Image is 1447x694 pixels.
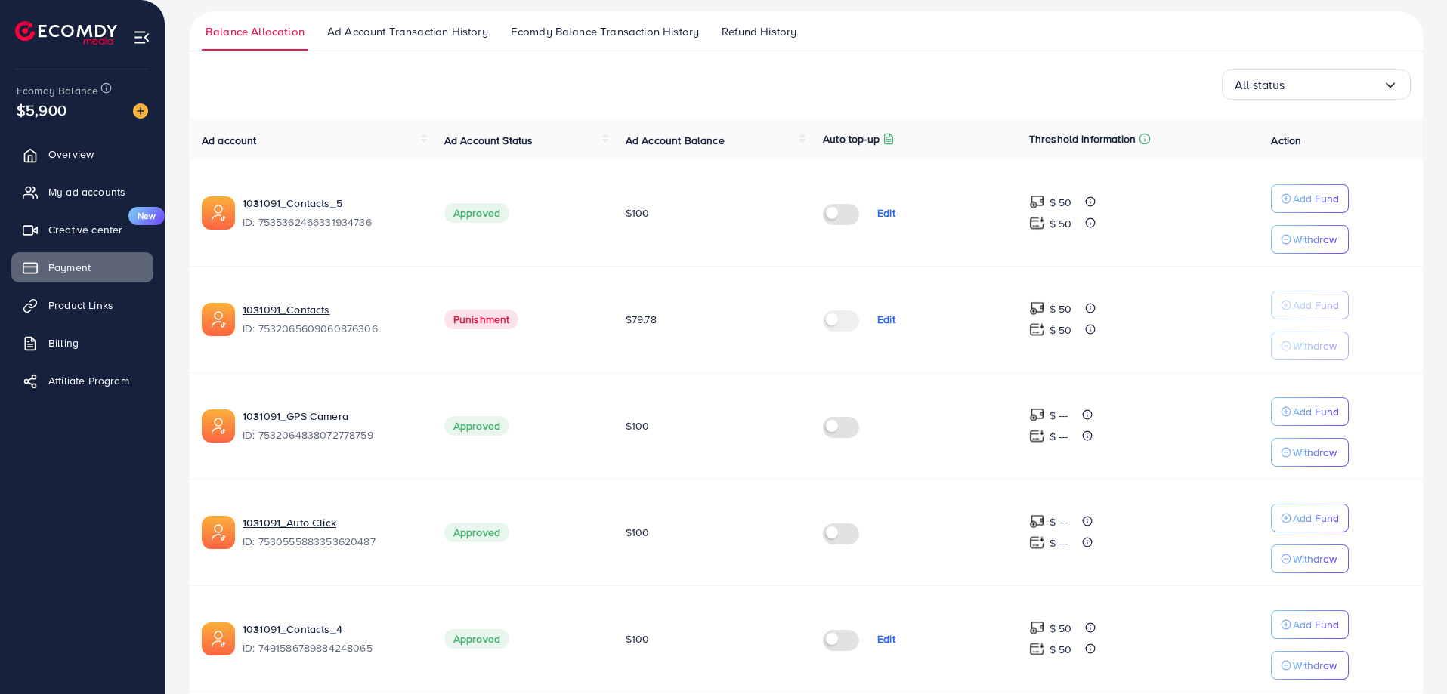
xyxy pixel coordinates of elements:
span: Creative center [48,222,122,237]
span: Ad Account Transaction History [327,23,488,40]
img: ic-ads-acc.e4c84228.svg [202,303,235,336]
button: Add Fund [1271,184,1349,213]
img: top-up amount [1029,301,1045,316]
img: top-up amount [1029,215,1045,231]
button: Withdraw [1271,225,1349,254]
span: Overview [48,147,94,162]
p: Add Fund [1293,296,1339,314]
span: ID: 7535362466331934736 [243,214,420,230]
span: ID: 7532065609060876306 [243,321,420,336]
span: Ad Account Balance [626,133,725,148]
img: ic-ads-acc.e4c84228.svg [202,196,235,230]
p: Withdraw [1293,550,1337,568]
img: menu [133,29,150,46]
p: $ --- [1050,406,1068,424]
span: $79.78 [626,312,657,327]
p: Withdraw [1293,656,1337,674]
p: Add Fund [1293,190,1339,208]
span: Punishment [444,310,519,329]
p: $ --- [1050,534,1068,552]
p: Edit [877,630,895,648]
span: All status [1235,73,1285,97]
span: Ecomdy Balance Transaction History [511,23,699,40]
iframe: Chat [1383,626,1436,683]
p: Add Fund [1293,509,1339,527]
img: top-up amount [1029,620,1045,636]
p: $ 50 [1050,619,1072,637]
a: 1031091_Contacts [243,302,420,317]
p: Edit [877,310,895,328]
span: Affiliate Program [48,373,129,388]
button: Add Fund [1271,610,1349,639]
p: Add Fund [1293,615,1339,634]
a: Overview [11,139,153,169]
span: $100 [626,205,650,221]
span: Approved [444,203,509,223]
p: Add Fund [1293,403,1339,421]
span: Approved [444,416,509,436]
img: ic-ads-acc.e4c84228.svg [202,516,235,549]
img: top-up amount [1029,428,1045,444]
img: top-up amount [1029,407,1045,423]
p: $ --- [1050,513,1068,531]
button: Withdraw [1271,651,1349,680]
span: $100 [626,525,650,540]
p: $ --- [1050,427,1068,446]
span: Ecomdy Balance [17,83,98,98]
img: top-up amount [1029,641,1045,657]
span: ID: 7530555883353620487 [243,534,420,549]
img: top-up amount [1029,535,1045,551]
p: Auto top-up [823,130,880,148]
a: Creative centerNew [11,214,153,245]
span: Payment [48,260,91,275]
p: Edit [877,204,895,222]
a: 1031091_GPS Camera [243,409,420,424]
img: top-up amount [1029,514,1045,529]
img: top-up amount [1029,194,1045,210]
img: logo [15,21,117,45]
a: My ad accounts [11,177,153,207]
p: $ 50 [1050,193,1072,211]
div: <span class='underline'>1031091_Contacts_4</span></br>7491586789884248065 [243,622,420,656]
p: Withdraw [1293,443,1337,461]
span: My ad accounts [48,184,125,199]
span: Ad account [202,133,257,148]
span: Billing [48,335,79,350]
div: <span class='underline'>1031091_Contacts_5</span></br>7535362466331934736 [243,196,420,230]
span: ID: 7491586789884248065 [243,640,420,655]
a: 1031091_Contacts_5 [243,196,420,211]
span: New [128,207,165,225]
p: $ 50 [1050,321,1072,339]
span: Product Links [48,298,113,313]
span: $5,900 [17,99,66,121]
p: Withdraw [1293,337,1337,355]
span: ID: 7532064838072778759 [243,427,420,443]
img: top-up amount [1029,322,1045,338]
button: Add Fund [1271,291,1349,319]
span: Approved [444,629,509,649]
div: <span class='underline'>1031091_Contacts</span></br>7532065609060876306 [243,302,420,337]
p: Withdraw [1293,230,1337,248]
span: Action [1271,133,1301,148]
div: Search for option [1222,69,1411,100]
div: <span class='underline'>1031091_GPS Camera</span></br>7532064838072778759 [243,409,420,443]
span: Ad Account Status [444,133,533,148]
button: Withdraw [1271,544,1349,573]
span: Approved [444,523,509,542]
p: Threshold information [1029,130,1136,148]
a: 1031091_Auto Click [243,515,420,530]
a: Product Links [11,290,153,320]
button: Add Fund [1271,397,1349,426]
input: Search for option [1285,73,1383,97]
img: ic-ads-acc.e4c84228.svg [202,622,235,655]
p: $ 50 [1050,300,1072,318]
p: $ 50 [1050,214,1072,233]
img: ic-ads-acc.e4c84228.svg [202,409,235,443]
a: Billing [11,328,153,358]
a: Affiliate Program [11,366,153,396]
button: Withdraw [1271,438,1349,467]
img: image [133,103,148,119]
button: Withdraw [1271,332,1349,360]
p: $ 50 [1050,640,1072,659]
